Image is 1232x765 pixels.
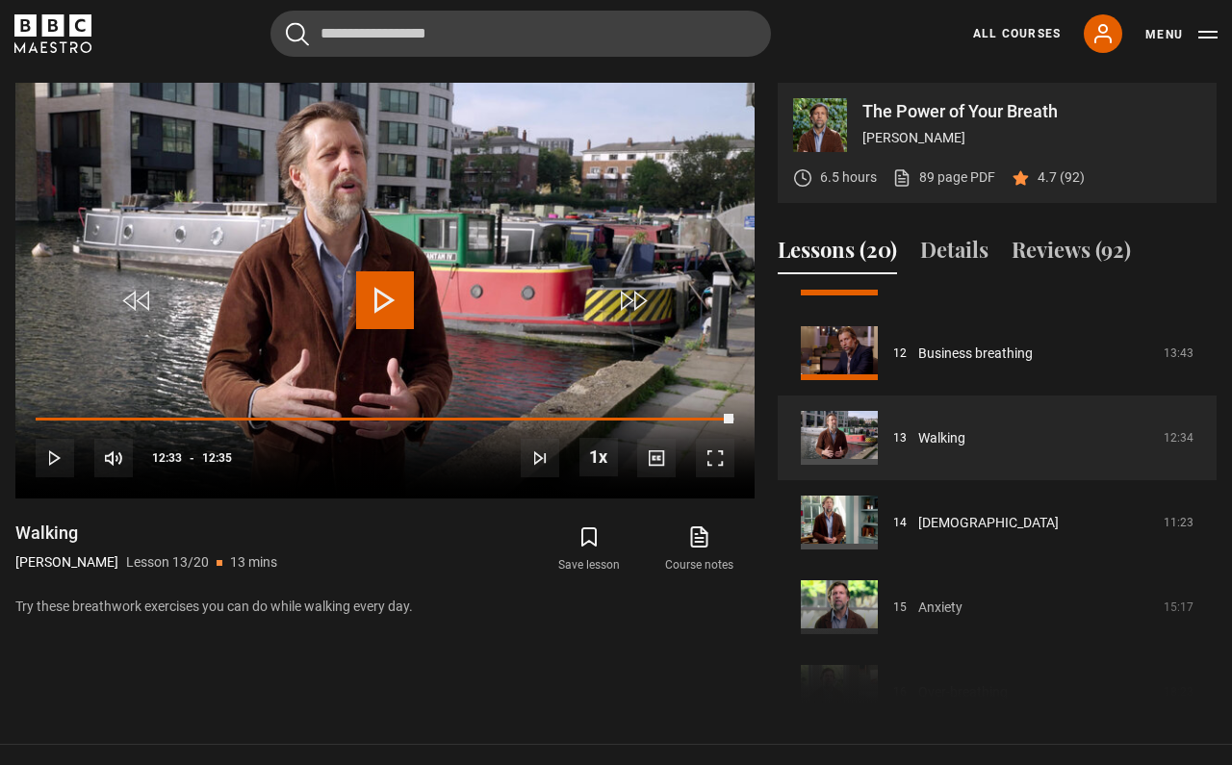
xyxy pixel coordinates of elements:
button: Play [36,439,74,477]
p: Lesson 13/20 [126,552,209,573]
button: Toggle navigation [1145,25,1218,44]
p: 13 mins [230,552,277,573]
span: 12:35 [202,441,232,475]
p: The Power of Your Breath [862,103,1201,120]
p: 4.7 (92) [1038,167,1085,188]
a: All Courses [973,25,1061,42]
span: - [190,451,194,465]
a: Walking [918,428,965,448]
div: Progress Bar [36,418,734,421]
button: Fullscreen [696,439,734,477]
button: Captions [637,439,676,477]
a: [DEMOGRAPHIC_DATA] [918,513,1059,533]
button: Playback Rate [579,438,618,476]
a: Business breathing [918,344,1033,364]
h1: Walking [15,522,277,545]
video-js: Video Player [15,83,755,498]
button: Mute [94,439,133,477]
p: 6.5 hours [820,167,877,188]
p: [PERSON_NAME] [862,128,1201,148]
button: Next Lesson [521,439,559,477]
svg: BBC Maestro [14,14,91,53]
button: Submit the search query [286,22,309,46]
a: 89 page PDF [892,167,995,188]
p: Try these breathwork exercises you can do while walking every day. [15,597,755,617]
p: [PERSON_NAME] [15,552,118,573]
button: Lessons (20) [778,234,897,274]
button: Save lesson [534,522,644,577]
input: Search [270,11,771,57]
span: 12:33 [152,441,182,475]
button: Reviews (92) [1012,234,1131,274]
button: Details [920,234,988,274]
a: Course notes [645,522,755,577]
